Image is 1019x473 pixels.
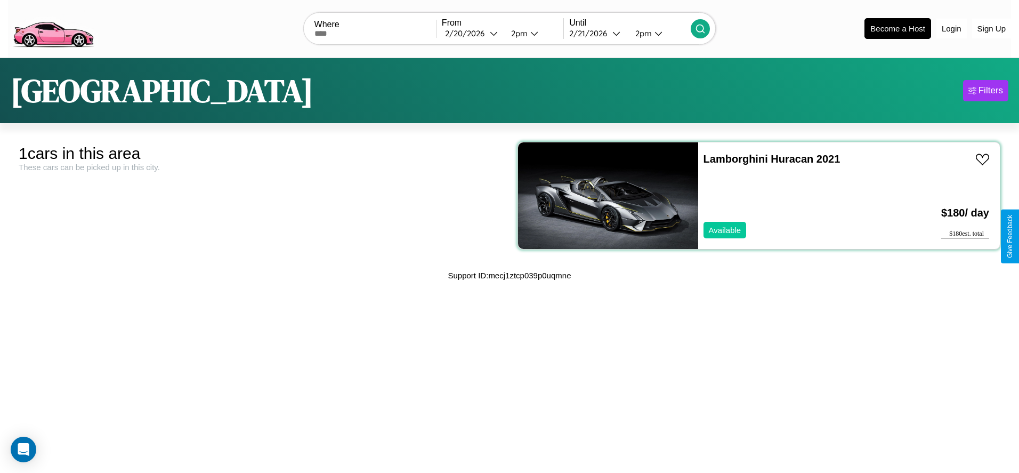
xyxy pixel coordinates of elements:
[709,223,741,237] p: Available
[506,28,530,38] div: 2pm
[19,163,502,172] div: These cars can be picked up in this city.
[864,18,931,39] button: Become a Host
[442,28,503,39] button: 2/20/2026
[941,230,989,238] div: $ 180 est. total
[503,28,563,39] button: 2pm
[963,80,1008,101] button: Filters
[19,145,502,163] div: 1 cars in this area
[448,268,571,283] p: Support ID: mecj1ztcp039p0uqmne
[314,20,436,29] label: Where
[972,19,1011,38] button: Sign Up
[941,196,989,230] h3: $ 180 / day
[978,85,1003,96] div: Filters
[445,28,490,38] div: 2 / 20 / 2026
[936,19,967,38] button: Login
[627,28,691,39] button: 2pm
[8,5,98,50] img: logo
[11,69,313,113] h1: [GEOGRAPHIC_DATA]
[630,28,654,38] div: 2pm
[569,18,691,28] label: Until
[703,153,840,165] a: Lamborghini Huracan 2021
[442,18,563,28] label: From
[569,28,612,38] div: 2 / 21 / 2026
[1006,215,1014,258] div: Give Feedback
[11,437,36,462] div: Open Intercom Messenger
